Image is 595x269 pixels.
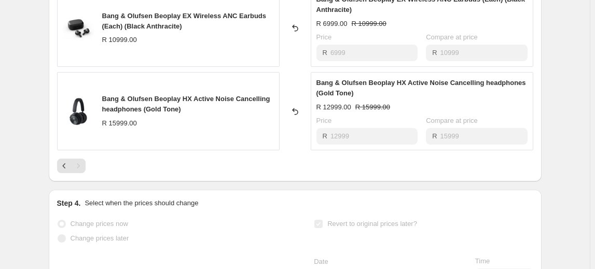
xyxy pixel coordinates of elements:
img: Bang-Olufsen-Beoplay-HX-Black_80x.jpg [63,96,94,127]
div: R 10999.00 [102,35,137,45]
span: Bang & Olufsen Beoplay HX Active Noise Cancelling headphones (Gold Tone) [102,95,270,113]
span: Revert to original prices later? [327,220,417,228]
span: Date [314,258,328,265]
strike: R 15999.00 [355,102,390,112]
span: R [432,132,437,140]
span: Time [475,257,490,265]
nav: Pagination [57,159,86,173]
h2: Step 4. [57,198,81,208]
div: R 12999.00 [316,102,351,112]
button: Previous [57,159,72,173]
div: R 15999.00 [102,118,137,129]
span: R [432,49,437,56]
span: R [323,49,327,56]
span: Change prices later [71,234,129,242]
span: Price [316,117,332,124]
p: Select when the prices should change [85,198,198,208]
span: R [323,132,327,140]
span: Price [316,33,332,41]
span: Bang & Olufsen Beoplay HX Active Noise Cancelling headphones (Gold Tone) [316,79,526,97]
img: Bang-Olufsen-Beoplay-EX-Black-Anthracite_80x.jpg [63,12,94,44]
strike: R 10999.00 [352,19,386,29]
span: Compare at price [426,33,478,41]
span: Change prices now [71,220,128,228]
span: Compare at price [426,117,478,124]
span: Bang & Olufsen Beoplay EX Wireless ANC Earbuds (Each) (Black Anthracite) [102,12,267,30]
div: R 6999.00 [316,19,348,29]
